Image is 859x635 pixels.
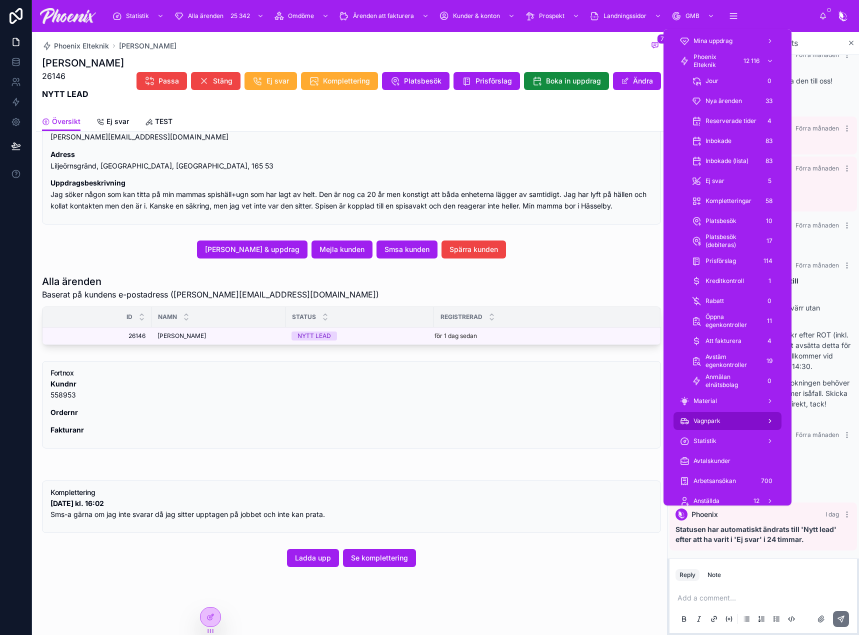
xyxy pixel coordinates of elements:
strong: Adress [50,150,75,158]
span: Baserat på kundens e-postadress ([PERSON_NAME][EMAIL_ADDRESS][DOMAIN_NAME]) [42,288,379,300]
a: Inbokade (lista)83 [685,152,781,170]
a: Rabatt0 [685,292,781,310]
a: Ärenden att fakturera [336,7,434,25]
span: Att fakturera [705,337,741,345]
button: Stäng [191,72,240,90]
span: Kunder & konton [453,12,500,20]
span: NAMN [158,313,177,321]
a: Mina uppdrag [673,32,781,50]
p: för 1 dag sedan [434,332,477,340]
div: 0 [763,375,775,387]
a: Reserverade tider4 [685,112,781,130]
span: Komplettering [323,76,370,86]
span: Platsbesök (debiteras) [705,233,759,249]
span: Rabatt [705,297,724,305]
span: Förra månaden [795,431,839,438]
div: 83 [762,135,775,147]
span: Reserverade tider [705,117,756,125]
span: 26146 [54,332,145,340]
span: Förra månaden [795,261,839,269]
span: Ej svar [705,177,724,185]
a: Phoenix Elteknik [42,41,109,51]
button: Se komplettering [343,549,416,567]
span: Ladda upp [295,553,331,563]
a: Ej svar [96,112,129,132]
span: Förra månaden [795,164,839,172]
span: Nya ärenden [705,97,742,105]
span: Förra månaden [795,124,839,132]
a: Platsbesök10 [685,212,781,230]
div: 4 [763,335,775,347]
a: Platsbesök (debiteras)17 [685,232,781,250]
span: Prospekt [539,12,564,20]
a: Omdöme [271,7,334,25]
div: 114 [760,255,775,267]
span: Phoenix [691,509,718,519]
button: Note [703,569,725,581]
button: 7 [649,40,661,52]
div: 12 116 [740,55,762,67]
a: [PERSON_NAME] [157,332,279,340]
div: 83 [762,155,775,167]
p: Liljeörnsgränd, [GEOGRAPHIC_DATA], [GEOGRAPHIC_DATA], 165 53 [50,149,652,172]
a: Kompletteringar58 [685,192,781,210]
span: Id [126,313,132,321]
p: 0768906308 [PERSON_NAME][EMAIL_ADDRESS][DOMAIN_NAME] [50,120,652,143]
span: Omdöme [288,12,314,20]
span: Status [292,313,316,321]
button: Passa [136,72,187,90]
strong: Kundnr [50,379,76,388]
button: Ladda upp [287,549,339,567]
span: Mejla kunden [319,244,364,254]
div: 5 [763,175,775,187]
button: Ej svar [244,72,297,90]
span: I dag [825,510,839,518]
span: Ej svar [106,116,129,126]
span: Inbokade [705,137,731,145]
a: Nya ärenden33 [685,92,781,110]
button: Ändra [613,72,661,90]
a: Material [673,392,781,410]
a: Statistik [673,432,781,450]
span: Mina uppdrag [693,37,732,45]
span: Jour [705,77,718,85]
span: Förra månaden [795,51,839,58]
button: Boka in uppdrag [524,72,609,90]
span: Phoenix Elteknik [693,53,736,69]
span: 7 [657,34,667,44]
a: Landningssidor [586,7,666,25]
strong: Ordernr [50,408,78,416]
span: Arbetsansökan [693,477,736,485]
h5: Fortnox [50,369,652,376]
div: 25 342 [227,10,253,22]
div: 10 [763,215,775,227]
p: Sms-a gärna om jag inte svarar då jag sitter upptagen på jobbet och inte kan prata. [50,498,652,521]
span: Phoenix Elteknik [54,41,109,51]
p: 26146 [42,70,124,82]
a: Phoenix Elteknik12 116 [673,52,781,70]
a: Prisförslag114 [685,252,781,270]
span: Förra månaden [795,221,839,229]
a: Avstäm egenkontroller19 [685,352,781,370]
p: 558953 [50,378,652,401]
span: Prisförslag [705,257,736,265]
h5: Komplettering [50,489,652,496]
a: Alla ärenden25 342 [171,7,269,25]
div: 0 [763,75,775,87]
a: Inbokade83 [685,132,781,150]
span: Statistik [126,12,149,20]
div: 11 [763,315,775,327]
span: Platsbesök [705,217,736,225]
span: Översikt [52,116,80,126]
span: Landningssidor [603,12,646,20]
span: TEST [155,116,172,126]
span: [PERSON_NAME] [119,41,176,51]
strong: Uppdragsbeskrivning [50,178,125,187]
span: [PERSON_NAME] [157,332,206,340]
div: scrollable content [663,29,791,505]
span: Vagnpark [693,417,720,425]
div: **2025-09-29 kl. 16:02** Sms-a gärna om jag inte svarar då jag sitter upptagen på jobbet och inte... [50,498,652,521]
div: 19 [763,355,775,367]
span: GMB [685,12,699,20]
span: Platsbesök [404,76,441,86]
